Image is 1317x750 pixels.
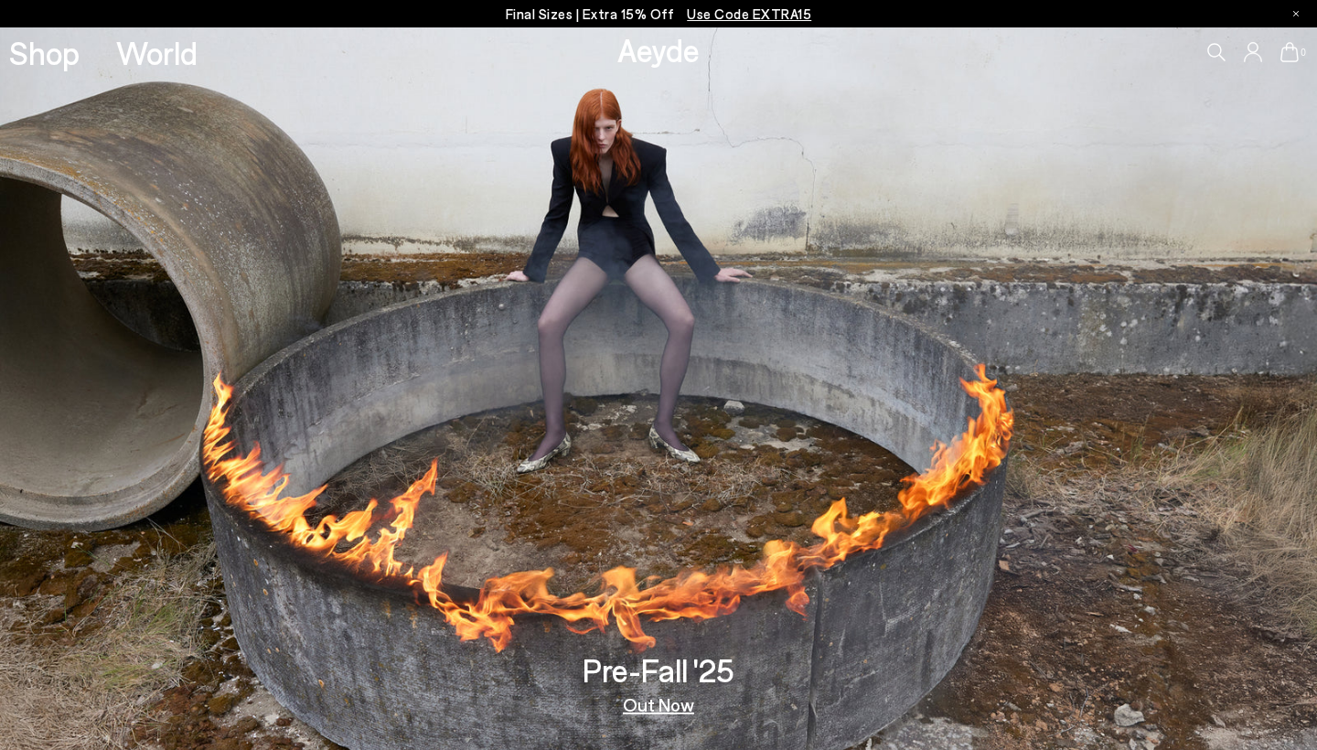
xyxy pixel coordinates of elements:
[617,30,700,69] a: Aeyde
[9,37,80,69] a: Shop
[1280,42,1299,62] a: 0
[506,3,812,26] p: Final Sizes | Extra 15% Off
[1299,48,1308,58] span: 0
[623,695,694,713] a: Out Now
[687,5,811,22] span: Navigate to /collections/ss25-final-sizes
[583,654,734,686] h3: Pre-Fall '25
[116,37,198,69] a: World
